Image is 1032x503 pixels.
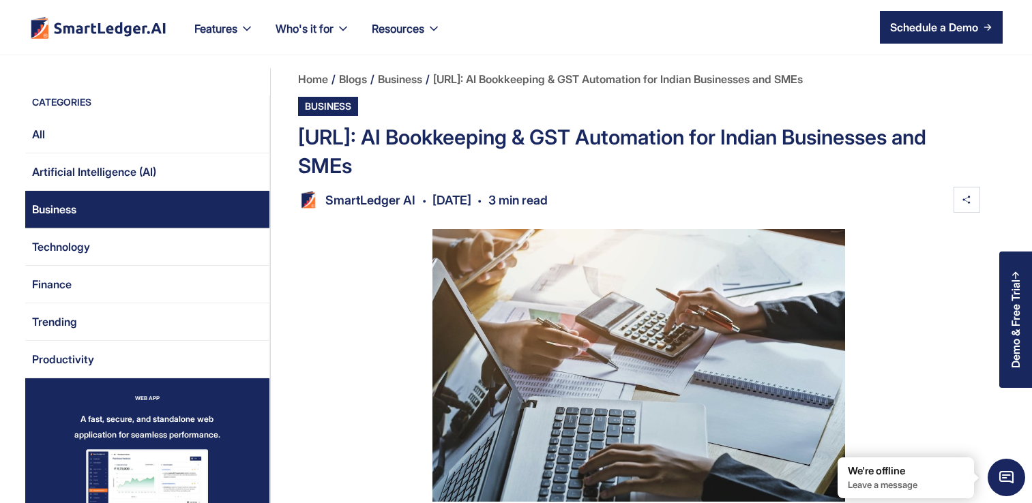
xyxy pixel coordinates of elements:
[29,16,167,39] img: footer logo
[25,341,269,378] a: Productivity
[319,192,422,209] div: SmartLedger AI
[25,153,269,191] a: Artificial Intelligence (AI)
[1009,279,1022,368] div: Demo & Free Trial
[954,187,979,213] img: share
[372,19,424,38] div: Resources
[890,19,978,35] div: Schedule a Demo
[339,68,367,90] a: Blogs
[880,11,1003,44] a: Schedule a Demo
[32,161,156,183] div: Artificial Intelligence (AI)
[25,95,269,116] div: CATEGORIES
[32,273,72,295] div: Finance
[74,411,220,442] div: A fast, secure, and standalone web application for seamless performance.
[298,97,358,116] div: Business
[194,19,237,38] div: Features
[298,97,544,116] a: Business
[32,198,76,220] div: Business
[361,19,452,55] div: Resources
[183,19,265,55] div: Features
[25,266,269,303] a: Finance
[25,116,269,153] a: All
[25,303,269,341] a: Trending
[32,123,45,145] div: All
[433,68,803,90] a: [URL]: AI Bookkeeping & GST Automation for Indian Businesses and SMEs
[32,311,77,333] div: Trending
[848,464,964,478] div: We're offline
[29,16,167,39] a: home
[422,187,426,213] div: .
[276,19,334,38] div: Who's it for
[331,68,336,90] div: /
[298,68,328,90] a: Home
[378,68,422,90] a: Business
[848,479,964,491] p: Leave a message
[25,228,269,266] a: Technology
[298,123,980,180] div: [URL]: AI Bookkeeping & GST Automation for Indian Businesses and SMEs
[370,68,374,90] div: /
[32,348,94,370] div: Productivity
[426,68,430,90] div: /
[135,392,160,404] div: WEB APP
[265,19,361,55] div: Who's it for
[988,459,1025,496] span: Chat Widget
[32,236,90,258] div: Technology
[25,191,269,228] a: Business
[984,23,992,31] img: arrow right icon
[426,192,477,209] div: [DATE]
[482,192,555,209] div: 3 min read
[477,187,482,213] div: .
